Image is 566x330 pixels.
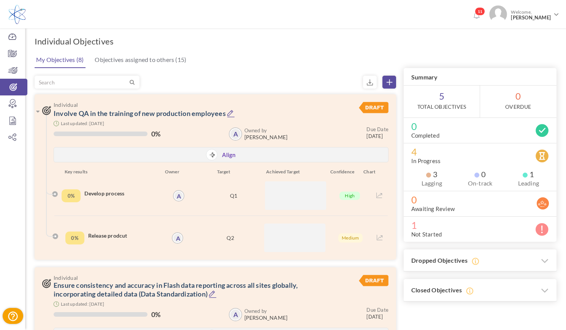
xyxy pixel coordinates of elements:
[411,196,549,203] span: 0
[59,168,160,176] div: Key results
[227,109,235,119] a: Edit Objective
[404,279,556,301] h3: Closed Objectives
[508,179,549,187] label: Leading
[244,315,288,321] span: [PERSON_NAME]
[411,148,549,155] span: 4
[54,102,324,108] span: Individual
[489,5,507,23] img: Photo
[84,190,171,197] h4: Develop process
[35,36,114,47] h1: Individual Objectives
[54,275,324,281] span: Individual
[382,76,396,89] a: Create Objective
[404,86,480,117] span: 5
[62,189,81,202] div: Completed Percentage
[230,309,241,320] a: A
[359,275,388,286] img: DraftStatus.svg
[209,290,217,299] a: Edit Objective
[34,52,86,68] a: My Objectives (8)
[339,192,360,200] span: High
[359,102,388,113] img: DraftStatus.svg
[470,10,482,22] a: Notifications
[65,232,84,244] div: Completed Percentage
[54,109,226,117] a: Involve QA in the training of new production employees
[325,168,360,176] div: Confidence
[196,234,257,241] p: Q2
[366,307,388,313] small: Due Date
[411,122,549,130] span: 0
[360,168,388,176] div: Chart
[366,126,388,132] small: Due Date
[363,76,377,89] small: Export
[255,168,325,176] div: Achieved Target
[244,134,288,140] span: [PERSON_NAME]
[507,5,553,24] span: Welcome,
[411,205,455,213] label: Awaiting Review
[244,308,267,314] b: Owned by
[222,151,236,159] a: Align
[411,132,439,139] label: Completed
[174,191,184,201] a: A
[480,86,556,117] span: 0
[426,170,438,178] span: 3
[61,301,104,307] small: Last updated: [DATE]
[474,170,486,178] span: 0
[411,179,452,187] label: Lagging
[417,103,466,111] label: Total Objectives
[244,127,267,133] b: Owned by
[411,221,549,229] span: 1
[411,157,441,165] label: In Progress
[185,168,255,176] div: Target
[366,306,388,320] small: [DATE]
[411,230,442,238] label: Not Started
[523,170,534,178] span: 1
[460,179,500,187] label: On-track
[61,121,104,126] small: Last updated: [DATE]
[199,192,260,199] p: Q1
[366,126,388,140] small: [DATE]
[475,7,485,16] span: 11
[54,281,298,298] a: Ensure consistency and accuracy in Flash data reporting across all sites globally, incorporating ...
[486,2,562,25] a: Photo Welcome,[PERSON_NAME]
[230,128,241,140] a: A
[511,15,551,21] span: [PERSON_NAME]
[404,249,556,272] h3: Dropped Objectives
[160,168,185,176] div: Owner
[338,233,363,243] span: Medium
[93,52,188,67] a: Objectives assigned to others (15)
[505,103,531,111] label: OverDue
[173,233,182,243] a: A
[151,130,160,138] label: 0%
[9,5,25,24] img: Logo
[35,76,128,88] input: Search
[404,68,556,86] h3: Summary
[88,232,172,240] h4: Release prodcut
[151,311,160,318] label: 0%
